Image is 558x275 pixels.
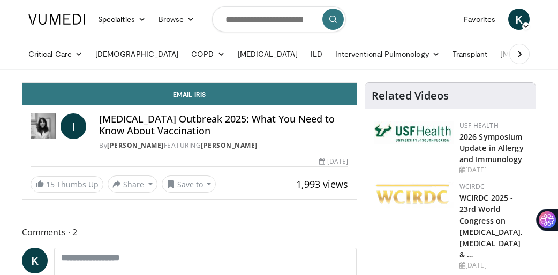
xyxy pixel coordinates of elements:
a: WCIRDC [459,182,485,191]
a: Critical Care [22,43,89,65]
input: Search topics, interventions [212,6,346,32]
a: K [508,9,530,30]
a: 2026 Symposium Update in Allergy and Immunology [459,132,524,164]
a: 15 Thumbs Up [31,176,103,193]
a: [PERSON_NAME] [201,141,258,150]
a: [DEMOGRAPHIC_DATA] [89,43,185,65]
img: ffc82633-9a14-4d8c-a33d-97fccf70c641.png.150x105_q85_autocrop_double_scale_upscale_version-0.2.png [374,182,454,208]
a: Interventional Pulmonology [329,43,446,65]
img: VuMedi Logo [28,14,85,25]
a: [MEDICAL_DATA] [231,43,304,65]
a: Transplant [446,43,494,65]
span: Comments 2 [22,225,357,239]
img: 6ba8804a-8538-4002-95e7-a8f8012d4a11.png.150x105_q85_autocrop_double_scale_upscale_version-0.2.jpg [374,121,454,144]
a: Email Iris [22,83,357,105]
div: By FEATURING [99,141,348,150]
div: [DATE] [459,261,527,270]
a: Specialties [92,9,152,30]
a: WCIRDC 2025 - 23rd World Congress on [MEDICAL_DATA], [MEDICAL_DATA] & … [459,193,523,259]
span: 15 [46,179,55,189]
a: USF Health [459,121,499,130]
span: 1,993 views [296,178,348,190]
h4: Related Videos [372,89,449,102]
h4: [MEDICAL_DATA] Outbreak 2025: What You Need to Know About Vaccination [99,113,348,136]
button: Save to [162,175,216,193]
a: K [22,248,48,273]
a: Browse [152,9,201,30]
a: [PERSON_NAME] [107,141,164,150]
a: Favorites [457,9,502,30]
div: [DATE] [319,157,348,166]
a: COPD [185,43,231,65]
a: ILD [304,43,329,65]
a: I [61,113,86,139]
div: [DATE] [459,165,527,175]
img: Dr. Iris Gorfinkel [31,113,56,139]
button: Share [108,175,157,193]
